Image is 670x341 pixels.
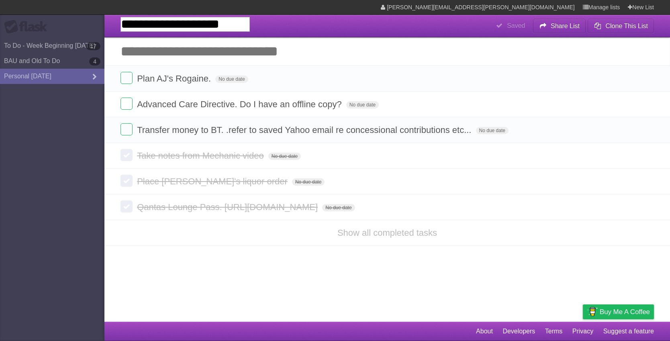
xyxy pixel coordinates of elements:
[137,125,473,135] span: Transfer money to BT. .refer to saved Yahoo email re concessional contributions etc...
[337,228,437,238] a: Show all completed tasks
[137,176,290,186] span: Place [PERSON_NAME]'s liquor order
[605,22,648,29] b: Clone This List
[121,123,133,135] label: Done
[89,57,100,65] b: 4
[121,149,133,161] label: Done
[588,19,654,33] button: Clone This List
[545,324,563,339] a: Terms
[572,324,593,339] a: Privacy
[533,19,586,33] button: Share List
[4,20,52,34] div: Flask
[507,22,525,29] b: Saved
[121,200,133,212] label: Done
[137,74,213,84] span: Plan AJ's Rogaine.
[137,99,344,109] span: Advanced Care Directive. Do I have an offline copy?
[292,178,325,186] span: No due date
[268,153,301,160] span: No due date
[600,305,650,319] span: Buy me a coffee
[603,324,654,339] a: Suggest a feature
[121,175,133,187] label: Done
[476,324,493,339] a: About
[215,76,248,83] span: No due date
[587,305,598,319] img: Buy me a coffee
[86,42,100,50] b: 17
[346,101,379,108] span: No due date
[476,127,509,134] span: No due date
[121,72,133,84] label: Done
[583,304,654,319] a: Buy me a coffee
[121,98,133,110] label: Done
[137,202,320,212] span: Qantas Lounge Pass. [URL][DOMAIN_NAME]
[137,151,266,161] span: Take notes from Mechanic video
[551,22,580,29] b: Share List
[502,324,535,339] a: Developers
[322,204,355,211] span: No due date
